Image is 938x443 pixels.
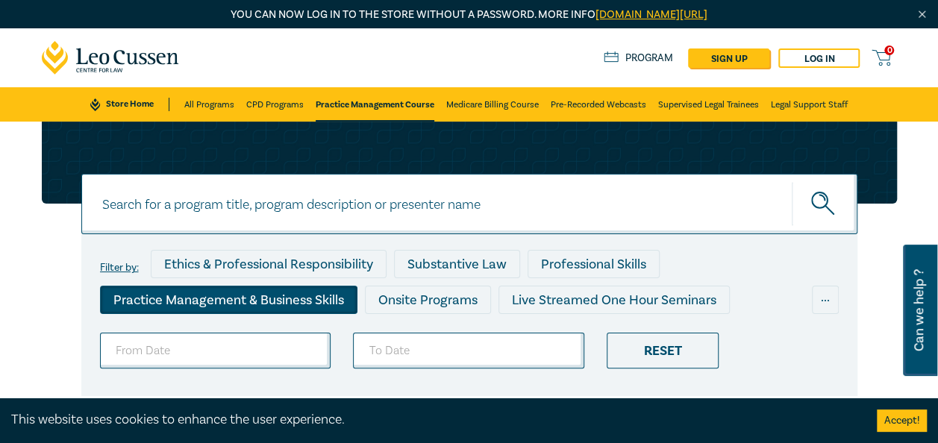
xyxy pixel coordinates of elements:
[184,87,234,122] a: All Programs
[100,286,357,314] div: Practice Management & Business Skills
[100,321,381,350] div: Live Streamed Conferences and Intensives
[365,286,491,314] div: Onsite Programs
[389,321,625,350] div: Live Streamed Practical Workshops
[81,174,857,234] input: Search for a program title, program description or presenter name
[246,87,304,122] a: CPD Programs
[151,250,387,278] div: Ethics & Professional Responsibility
[316,87,434,122] a: Practice Management Course
[658,87,759,122] a: Supervised Legal Trainees
[912,254,926,367] span: Can we help ?
[100,262,139,274] label: Filter by:
[916,8,928,21] img: Close
[688,48,769,68] a: sign up
[353,333,584,368] input: To Date
[551,87,646,122] a: Pre-Recorded Webcasts
[498,286,730,314] div: Live Streamed One Hour Seminars
[812,286,839,314] div: ...
[884,45,894,55] span: 0
[394,250,520,278] div: Substantive Law
[595,7,707,22] a: [DOMAIN_NAME][URL]
[100,333,331,368] input: From Date
[771,87,848,122] a: Legal Support Staff
[877,409,927,432] button: Accept cookies
[607,333,719,368] div: Reset
[778,48,860,68] a: Log in
[11,410,854,430] div: This website uses cookies to enhance the user experience.
[446,87,539,122] a: Medicare Billing Course
[528,250,660,278] div: Professional Skills
[42,7,897,23] p: You can now log in to the store without a password. More info
[90,98,169,111] a: Store Home
[604,51,673,65] a: Program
